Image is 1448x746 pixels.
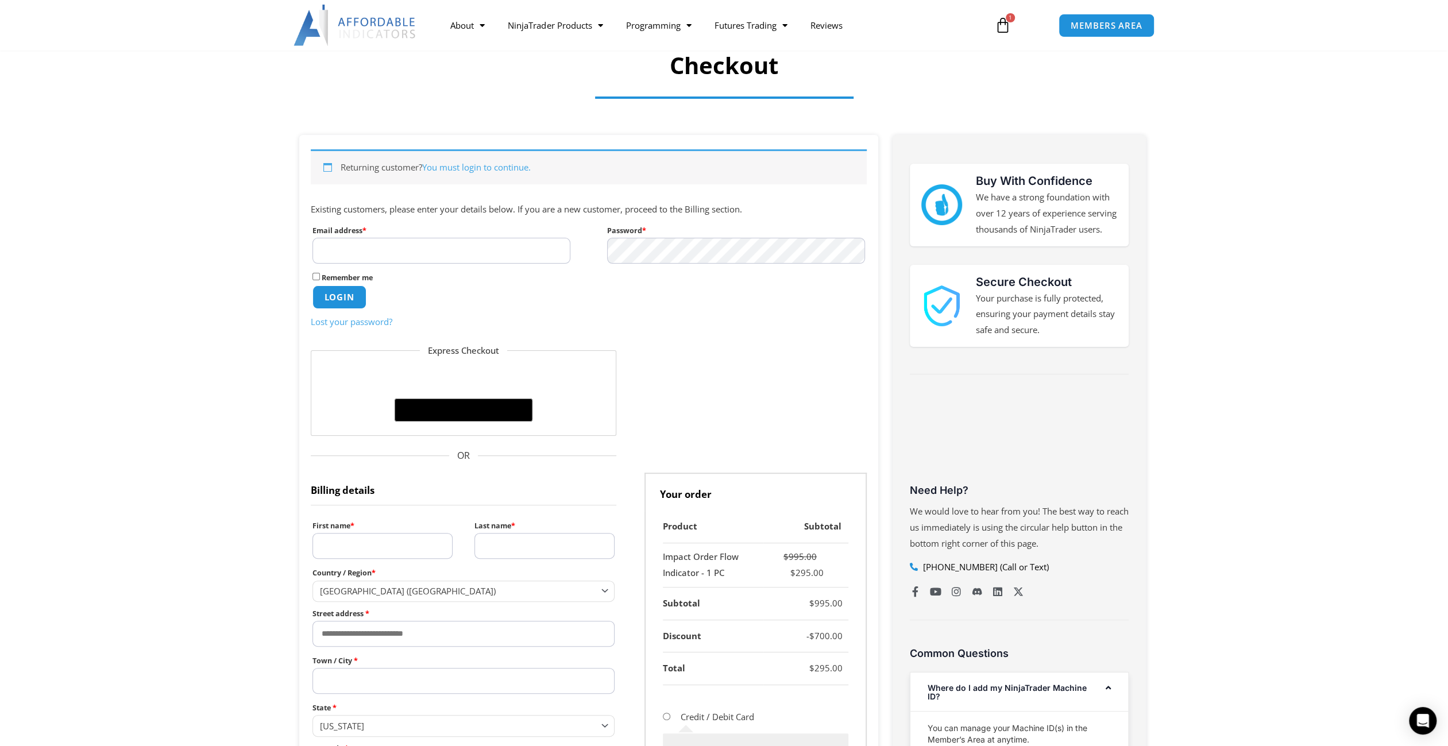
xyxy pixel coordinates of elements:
h3: Billing details [311,473,617,505]
span: $ [809,630,814,641]
button: Login [312,285,367,309]
a: Futures Trading [702,12,798,38]
th: Product [663,511,764,543]
span: State [312,715,615,736]
span: $ [809,597,814,609]
div: Returning customer? [311,149,867,184]
span: United States (US) [320,585,597,597]
label: Town / City [312,654,615,668]
span: $ [790,567,796,578]
a: MEMBERS AREA [1059,14,1154,37]
strong: Subtotal [663,597,700,609]
th: Subtotal [763,511,848,543]
bdi: 995.00 [809,597,843,609]
p: Your purchase is fully protected, ensuring your payment details stay safe and secure. [976,291,1117,339]
h1: Checkout [343,49,1105,82]
bdi: 295.00 [790,567,824,578]
h3: Need Help? [910,484,1129,497]
img: mark thumbs good 43913 | Affordable Indicators – NinjaTrader [921,184,962,225]
bdi: 995.00 [783,551,817,562]
span: Country / Region [312,581,615,602]
a: About [439,12,496,38]
p: We have a strong foundation with over 12 years of experience serving thousands of NinjaTrader users. [976,190,1117,238]
td: Impact Order Flow Indicator - 1 PC [663,543,764,587]
a: Lost your password? [311,316,392,327]
p: You can manage your Machine ID(s) in the Member’s Area at anytime. [928,722,1111,745]
img: LogoAI | Affordable Indicators – NinjaTrader [294,5,417,46]
span: OR [311,447,617,465]
img: 1000913 | Affordable Indicators – NinjaTrader [921,285,962,326]
h3: Common Questions [910,647,1129,660]
a: Where do I add my NinjaTrader Machine ID? [928,683,1087,701]
h3: Secure Checkout [976,273,1117,291]
label: Credit / Debit Card [681,711,754,722]
label: Street address [312,606,615,621]
button: Buy with GPay [395,399,532,422]
span: 1 [1006,13,1015,22]
bdi: 295.00 [809,662,843,674]
a: Programming [614,12,702,38]
bdi: 700.00 [809,630,843,641]
h3: Buy With Confidence [976,172,1117,190]
span: We would love to hear from you! The best way to reach us immediately is using the circular help b... [910,505,1129,549]
iframe: Customer reviews powered by Trustpilot [910,395,1129,481]
a: You must login to continue. [422,161,531,173]
label: State [312,701,615,715]
a: NinjaTrader Products [496,12,614,38]
h3: Your order [644,473,867,511]
span: [PHONE_NUMBER] (Call or Text) [920,559,1048,575]
th: Discount [663,620,764,653]
label: Last name [474,519,615,533]
iframe: Secure express checkout frame [392,365,535,395]
a: Reviews [798,12,854,38]
span: $ [783,551,789,562]
label: First name [312,519,453,533]
span: MEMBERS AREA [1071,21,1142,30]
span: Remember me [322,273,373,283]
legend: Express Checkout [420,343,507,359]
a: 1 [978,9,1028,42]
span: $ [809,662,814,674]
label: Password [607,223,865,238]
strong: Total [663,662,685,674]
input: Remember me [312,273,320,280]
nav: Menu [439,12,981,38]
div: Where do I add my NinjaTrader Machine ID? [910,672,1128,711]
label: Country / Region [312,566,615,580]
div: Open Intercom Messenger [1409,707,1437,735]
span: - [806,630,809,641]
span: Georgia [320,720,597,732]
label: Email address [312,223,570,238]
p: Existing customers, please enter your details below. If you are a new customer, proceed to the Bi... [311,202,867,218]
